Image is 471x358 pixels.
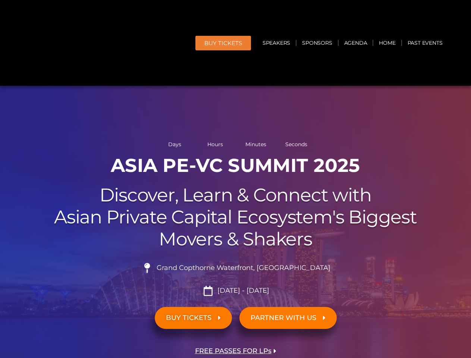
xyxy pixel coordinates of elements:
a: Agenda [339,34,373,51]
a: Speakers [257,34,296,51]
a: BUY TICKETS [155,307,232,329]
a: Sponsors [296,34,337,51]
a: BUY Tickets [195,36,251,50]
a: PARTNER WITH US [239,307,337,329]
span: Grand Copthorne Waterfront, [GEOGRAPHIC_DATA]​ [155,264,330,272]
span: FREE PASSES FOR LPs [195,348,271,355]
span: Seconds [278,142,315,147]
span: Days [156,142,193,147]
span: BUY TICKETS [166,314,211,321]
h1: ASIA PE-VC Summit 2025 [27,154,445,177]
a: Past Events [402,34,448,51]
span: [DATE] - [DATE] [216,287,269,295]
span: Hours [197,142,234,147]
span: Minutes [238,142,274,147]
h2: Discover, Learn & Connect with Asian Private Capital Ecosystem's Biggest Movers & Shakers [27,184,445,250]
a: Home [373,34,401,51]
span: PARTNER WITH US [251,314,316,321]
span: BUY Tickets [204,40,242,46]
